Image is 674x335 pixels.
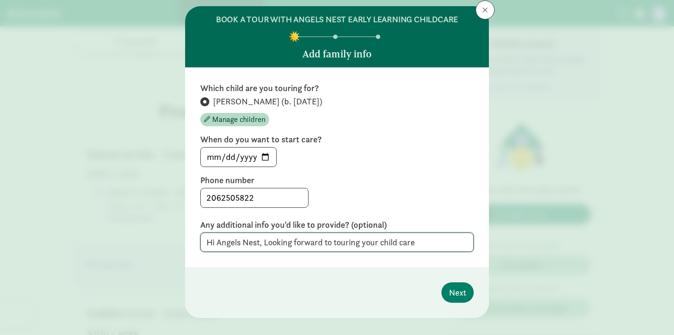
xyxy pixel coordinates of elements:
button: Next [441,282,474,303]
label: When do you want to start care? [200,134,474,145]
h5: Add family info [302,48,372,60]
label: Any additional info you'd like to provide? (optional) [200,219,474,231]
input: 5555555555 [201,188,308,207]
span: Next [449,286,466,299]
label: Phone number [200,175,474,186]
button: Manage children [200,113,269,126]
h6: BOOK A TOUR WITH ANGELS NEST EARLY LEARNING CHILDCARE [216,14,458,25]
span: Manage children [212,114,265,125]
span: [PERSON_NAME] (b. [DATE]) [213,96,322,107]
label: Which child are you touring for? [200,83,474,94]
